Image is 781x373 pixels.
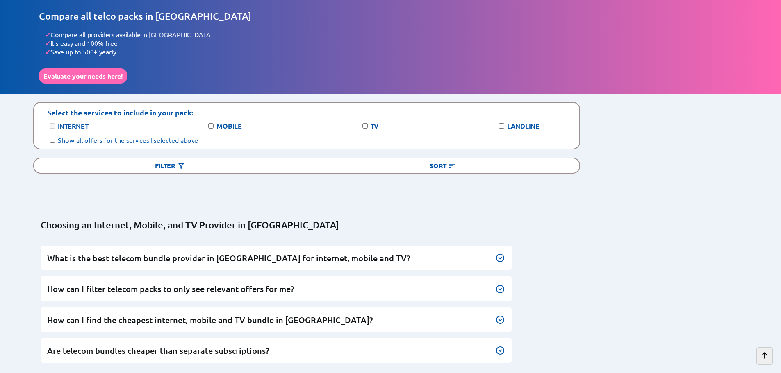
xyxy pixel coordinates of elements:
[495,315,505,325] img: Button to expand the text
[495,253,505,263] img: Button to expand the text
[177,162,185,170] img: Button open the filtering menu
[495,284,505,294] img: Button to expand the text
[45,47,50,56] span: ✓
[41,219,579,231] h2: Choosing an Internet, Mobile, and TV Provider in [GEOGRAPHIC_DATA]
[47,345,505,356] h3: Are telecom bundles cheaper than separate subscriptions?
[47,314,505,326] h3: How can I find the cheapest internet, mobile and TV bundle in [GEOGRAPHIC_DATA]?
[45,30,742,39] li: Compare all providers available in [GEOGRAPHIC_DATA]
[495,346,505,355] img: Button to expand the text
[34,158,307,173] div: Filter
[47,283,505,294] h3: How can I filter telecom packs to only see relevant offers for me?
[45,39,50,47] span: ✓
[58,122,88,130] label: Internet
[47,253,505,264] h3: What is the best telecom bundle provider in [GEOGRAPHIC_DATA] for internet, mobile and TV?
[39,10,742,22] h1: Compare all telco packs in [GEOGRAPHIC_DATA]
[448,162,456,170] img: Button open the sorting menu
[216,122,242,130] label: Mobile
[307,158,579,173] div: Sort
[371,122,378,130] label: TV
[45,47,742,56] li: Save up to 500€ yearly
[507,122,540,130] label: Landline
[58,136,198,144] label: Show all offers for the services I selected above
[39,68,127,84] button: Evaluate your needs here!
[45,39,742,47] li: It's easy and 100% free
[45,30,50,39] span: ✓
[47,108,193,117] p: Select the services to include in your pack:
